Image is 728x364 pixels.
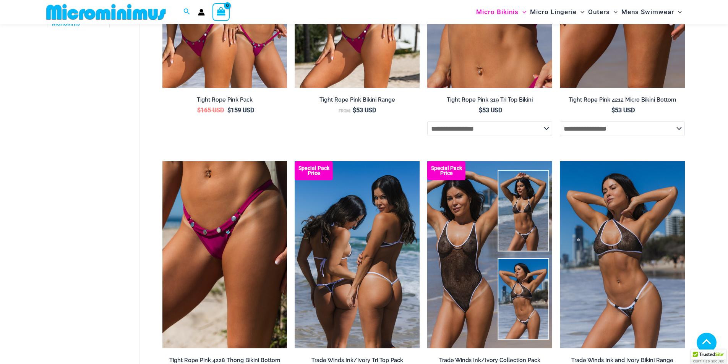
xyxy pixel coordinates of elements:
[197,107,201,114] span: $
[586,2,619,22] a: OutersMenu ToggleMenu Toggle
[212,3,230,21] a: View Shopping Cart, empty
[621,2,674,22] span: Mens Swimwear
[528,2,586,22] a: Micro LingerieMenu ToggleMenu Toggle
[295,357,420,364] h2: Trade Winds Ink/Ivory Tri Top Pack
[295,161,420,348] img: Top Bum Pack b
[611,107,615,114] span: $
[162,96,287,104] h2: Tight Rope Pink Pack
[295,96,420,106] a: Tight Rope Pink Bikini Range
[162,161,287,348] img: Tight Rope Pink 4228 Thong 01
[560,357,685,364] h2: Trade Winds Ink and Ivory Bikini Range
[427,96,552,104] h2: Tight Rope Pink 319 Tri Top Bikini
[619,2,684,22] a: Mens SwimwearMenu ToggleMenu Toggle
[479,107,502,114] bdi: 53 USD
[198,9,205,16] a: Account icon link
[295,161,420,348] a: Top Bum Pack Top Bum Pack bTop Bum Pack b
[479,107,482,114] span: $
[339,108,351,113] span: From:
[227,107,231,114] span: $
[530,2,577,22] span: Micro Lingerie
[560,161,685,348] img: Tradewinds Ink and Ivory 384 Halter 453 Micro 02
[674,2,682,22] span: Menu Toggle
[560,96,685,106] a: Tight Rope Pink 4212 Micro Bikini Bottom
[162,161,287,348] a: Tight Rope Pink 4228 Thong 01Tight Rope Pink 4228 Thong 02Tight Rope Pink 4228 Thong 02
[691,349,726,364] div: TrustedSite Certified
[162,357,287,364] h2: Tight Rope Pink 4228 Thong Bikini Bottom
[588,2,610,22] span: Outers
[560,96,685,104] h2: Tight Rope Pink 4212 Micro Bikini Bottom
[577,2,584,22] span: Menu Toggle
[227,107,254,114] bdi: 159 USD
[427,96,552,106] a: Tight Rope Pink 319 Tri Top Bikini
[610,2,618,22] span: Menu Toggle
[476,2,519,22] span: Micro Bikinis
[519,2,526,22] span: Menu Toggle
[474,2,528,22] a: Micro BikinisMenu ToggleMenu Toggle
[427,161,552,348] a: Collection Pack Collection Pack b (1)Collection Pack b (1)
[473,1,685,23] nav: Site Navigation
[427,161,552,348] img: Collection Pack
[197,107,224,114] bdi: 165 USD
[295,166,333,176] b: Special Pack Price
[353,107,356,114] span: $
[611,107,635,114] bdi: 53 USD
[427,166,465,176] b: Special Pack Price
[183,7,190,17] a: Search icon link
[353,107,376,114] bdi: 53 USD
[295,96,420,104] h2: Tight Rope Pink Bikini Range
[560,161,685,348] a: Tradewinds Ink and Ivory 384 Halter 453 Micro 02Tradewinds Ink and Ivory 384 Halter 453 Micro 01T...
[43,3,169,21] img: MM SHOP LOGO FLAT
[162,96,287,106] a: Tight Rope Pink Pack
[427,357,552,364] h2: Trade Winds Ink/Ivory Collection Pack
